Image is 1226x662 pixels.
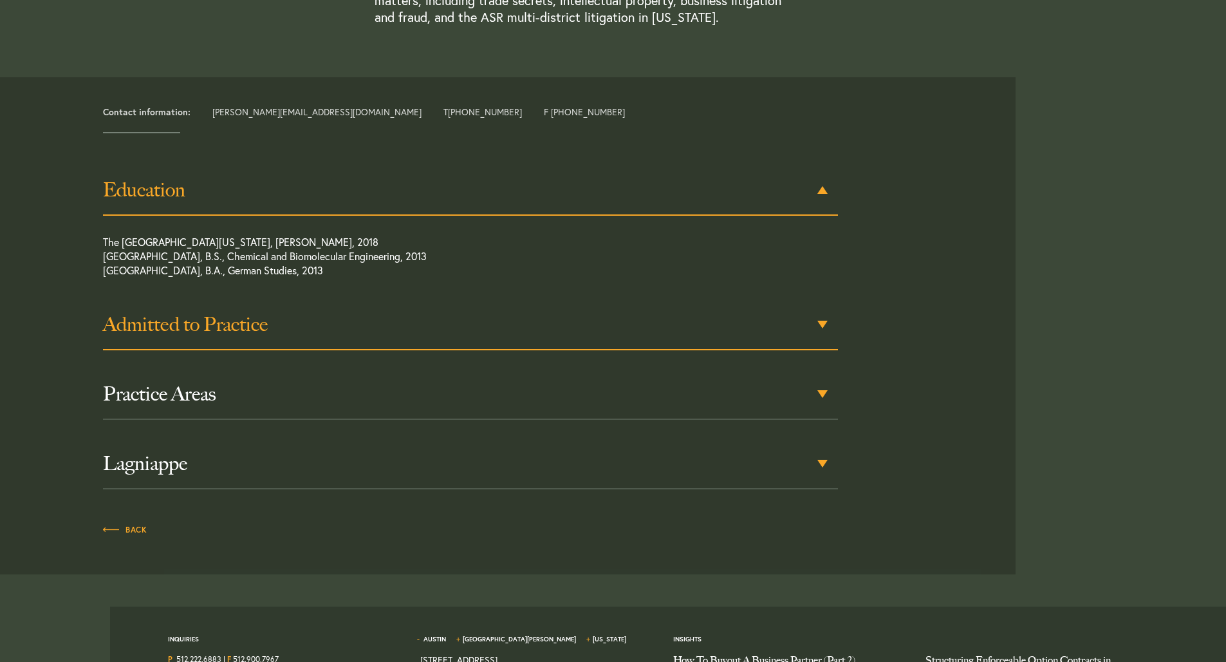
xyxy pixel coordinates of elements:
[103,526,147,534] span: Back
[103,452,838,475] h3: Lagniappe
[212,106,422,118] a: [PERSON_NAME][EMAIL_ADDRESS][DOMAIN_NAME]
[103,313,838,336] h3: Admitted to Practice
[103,106,190,118] strong: Contact information:
[103,522,147,536] a: Back
[544,108,625,117] span: F [PHONE_NUMBER]
[103,178,838,202] h3: Education
[593,635,626,643] a: [US_STATE]
[168,635,199,654] span: Inquiries
[423,635,446,643] a: Austin
[463,635,576,643] a: [GEOGRAPHIC_DATA][PERSON_NAME]
[673,635,701,643] a: Insights
[443,108,522,117] span: T
[448,106,522,118] a: [PHONE_NUMBER]
[103,235,765,284] p: The [GEOGRAPHIC_DATA][US_STATE], [PERSON_NAME], 2018 [GEOGRAPHIC_DATA], B.S., Chemical and Biomol...
[103,383,838,406] h3: Practice Areas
